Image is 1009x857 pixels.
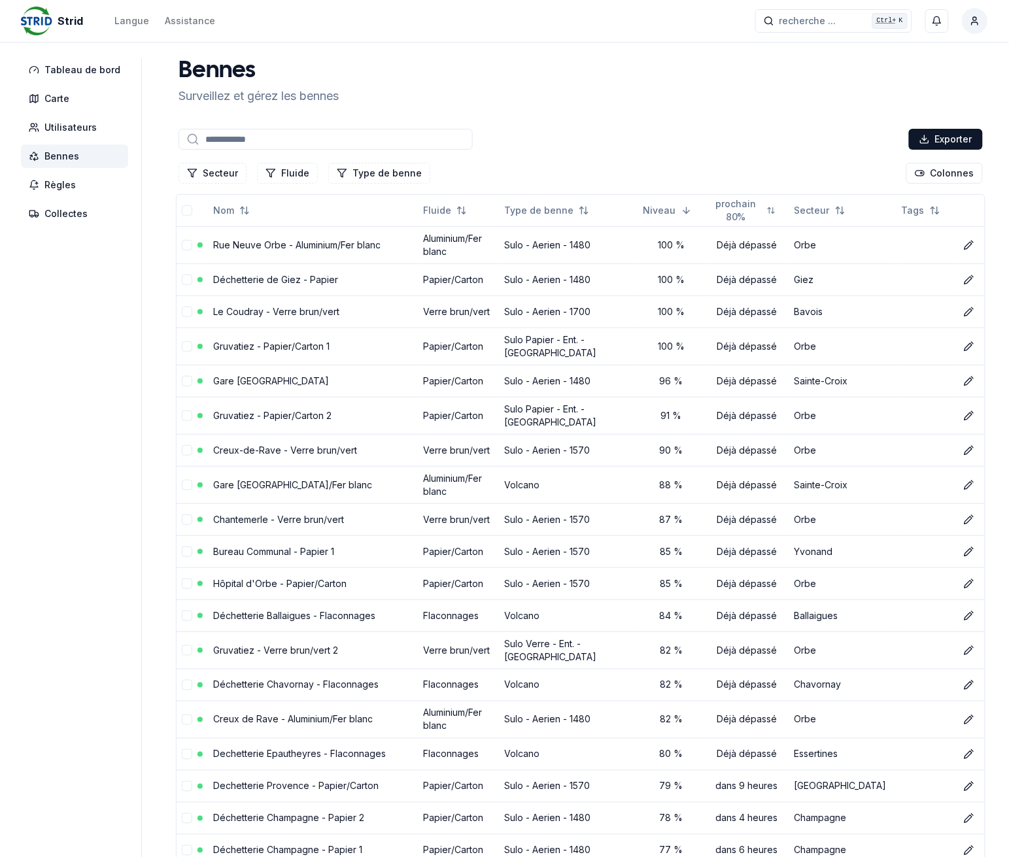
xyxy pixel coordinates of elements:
div: 100 % [643,273,700,286]
td: Orbe [789,503,897,535]
div: 77 % [643,844,700,857]
span: Tableau de bord [44,63,120,76]
a: Chantemerle - Verre brun/vert [213,514,344,525]
button: select-row [182,341,192,352]
button: select-row [182,645,192,656]
a: Bennes [21,144,133,168]
button: select-row [182,546,192,557]
div: Déjà dépassé [710,545,784,558]
div: Déjà dépassé [710,375,784,388]
a: Carte [21,87,133,110]
td: Orbe [789,226,897,263]
td: Sulo - Aerien - 1480 [499,226,638,263]
div: 96 % [643,375,700,388]
a: Déchetterie Ballaigues - Flaconnages [213,610,375,621]
a: Rue Neuve Orbe - Aluminium/Fer blanc [213,239,381,250]
td: Papier/Carton [418,328,499,365]
a: Dechetterie Provence - Papier/Carton [213,781,379,792]
td: Aluminium/Fer blanc [418,701,499,738]
td: Sulo - Aerien - 1700 [499,295,638,328]
a: Tableau de bord [21,58,133,82]
span: Secteur [795,204,830,217]
div: Déjà dépassé [710,409,784,422]
span: recherche ... [779,14,836,27]
a: Gare [GEOGRAPHIC_DATA] [213,375,329,386]
button: select-row [182,376,192,386]
td: Sulo Papier - Ent. - [GEOGRAPHIC_DATA] [499,397,638,434]
td: Papier/Carton [418,397,499,434]
div: dans 6 heures [710,844,784,857]
button: select-row [182,514,192,525]
span: Collectes [44,207,88,220]
td: Sulo - Aerien - 1480 [499,365,638,397]
button: Not sorted. Click to sort ascending. [787,200,853,221]
td: Sulo - Aerien - 1570 [499,434,638,466]
td: Ballaigues [789,599,897,631]
div: 85 % [643,545,700,558]
td: Verre brun/vert [418,631,499,669]
td: Sulo - Aerien - 1570 [499,503,638,535]
button: Filtrer les lignes [328,163,430,184]
div: Déjà dépassé [710,239,784,252]
button: Not sorted. Click to sort ascending. [702,200,784,221]
div: 88 % [643,479,700,492]
td: Sulo - Aerien - 1570 [499,567,638,599]
td: Champagne [789,802,897,834]
button: select-row [182,480,192,490]
td: Sulo Papier - Ent. - [GEOGRAPHIC_DATA] [499,328,638,365]
td: Verre brun/vert [418,434,499,466]
td: Volcano [499,738,638,770]
td: Sulo - Aerien - 1570 [499,770,638,802]
button: Langue [114,13,149,29]
button: select-row [182,240,192,250]
button: Not sorted. Click to sort ascending. [205,200,258,221]
p: Surveillez et gérez les bennes [179,87,339,105]
td: Essertines [789,738,897,770]
a: Creux-de-Rave - Verre brun/vert [213,445,357,456]
div: Déjà dépassé [710,713,784,726]
div: Déjà dépassé [710,609,784,622]
button: select-row [182,680,192,690]
button: select-row [182,714,192,725]
td: Papier/Carton [418,802,499,834]
td: Papier/Carton [418,770,499,802]
div: Déjà dépassé [710,479,784,492]
div: Déjà dépassé [710,679,784,692]
td: Sulo - Aerien - 1480 [499,701,638,738]
td: Flaconnages [418,599,499,631]
a: Creux de Rave - Aluminium/Fer blanc [213,714,373,725]
a: Assistance [165,13,215,29]
a: Strid [21,13,88,29]
img: Strid Logo [21,5,52,37]
a: Déchetterie Champagne - Papier 2 [213,813,364,824]
button: Filtrer les lignes [179,163,247,184]
div: 84 % [643,609,700,622]
div: 91 % [643,409,700,422]
button: select-row [182,611,192,621]
a: Déchetterie Champagne - Papier 1 [213,845,362,856]
td: Flaconnages [418,738,499,770]
td: Papier/Carton [418,535,499,567]
a: Collectes [21,202,133,226]
span: Bennes [44,150,79,163]
button: Not sorted. Click to sort ascending. [415,200,475,221]
div: dans 4 heures [710,812,784,825]
a: Bureau Communal - Papier 1 [213,546,334,557]
button: select-row [182,275,192,285]
a: Règles [21,173,133,197]
td: Orbe [789,631,897,669]
a: Gruvatiez - Verre brun/vert 2 [213,645,338,656]
span: Règles [44,178,76,192]
button: select-row [182,813,192,824]
div: 100 % [643,239,700,252]
a: Le Coudray - Verre brun/vert [213,306,339,317]
button: Exporter [909,129,983,150]
button: Cocher les colonnes [906,163,983,184]
td: Orbe [789,397,897,434]
td: Papier/Carton [418,365,499,397]
div: Déjà dépassé [710,577,784,590]
button: Filtrer les lignes [257,163,318,184]
div: 100 % [643,305,700,318]
div: Déjà dépassé [710,444,784,457]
